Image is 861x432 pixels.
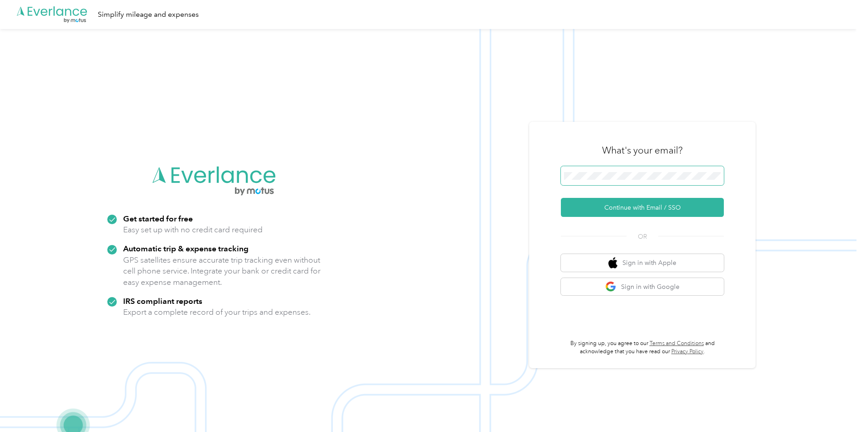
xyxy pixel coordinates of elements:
[123,296,202,306] strong: IRS compliant reports
[605,281,617,293] img: google logo
[602,144,683,157] h3: What's your email?
[123,254,321,288] p: GPS satellites ensure accurate trip tracking even without cell phone service. Integrate your bank...
[561,254,724,272] button: apple logoSign in with Apple
[561,198,724,217] button: Continue with Email / SSO
[627,232,658,241] span: OR
[561,340,724,355] p: By signing up, you agree to our and acknowledge that you have read our .
[671,348,703,355] a: Privacy Policy
[98,9,199,20] div: Simplify mileage and expenses
[123,224,263,235] p: Easy set up with no credit card required
[650,340,704,347] a: Terms and Conditions
[123,214,193,223] strong: Get started for free
[561,278,724,296] button: google logoSign in with Google
[123,307,311,318] p: Export a complete record of your trips and expenses.
[608,257,617,269] img: apple logo
[123,244,249,253] strong: Automatic trip & expense tracking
